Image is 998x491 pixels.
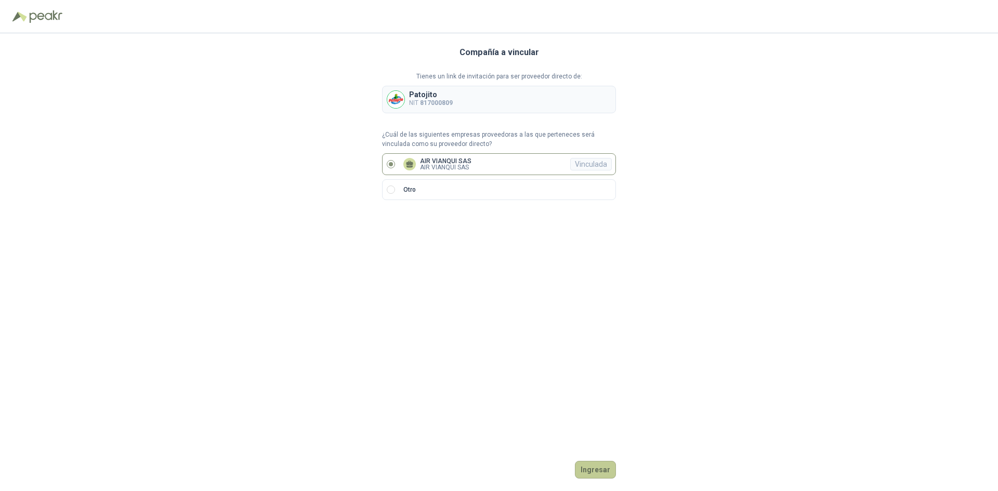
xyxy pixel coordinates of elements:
[382,130,616,150] p: ¿Cuál de las siguientes empresas proveedoras a las que perteneces será vinculada como su proveedo...
[12,11,27,22] img: Logo
[420,99,453,107] b: 817000809
[420,158,471,164] p: AIR VIANQUI SAS
[382,72,616,82] p: Tienes un link de invitación para ser proveedor directo de:
[403,185,416,195] p: Otro
[409,98,453,108] p: NIT
[570,158,612,170] div: Vinculada
[387,91,404,108] img: Company Logo
[459,46,539,59] h3: Compañía a vincular
[409,91,453,98] p: Patojito
[420,164,471,170] p: AIR VIANQUI SAS
[29,10,62,23] img: Peakr
[575,461,616,479] button: Ingresar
